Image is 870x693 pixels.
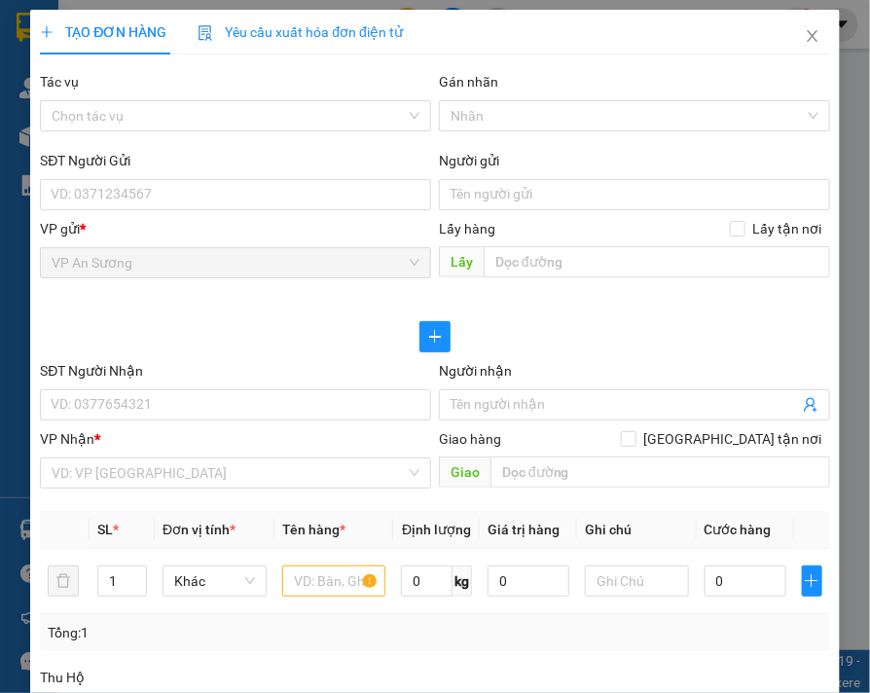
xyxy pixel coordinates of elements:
p: Gửi: [8,21,143,64]
input: VD: Bàn, Ghế [282,565,385,597]
span: close [805,28,820,44]
span: [GEOGRAPHIC_DATA] tận nơi [636,428,830,450]
span: 0 [83,107,93,128]
input: Dọc đường [490,456,830,488]
span: Giao hàng [439,431,501,447]
input: 0 [488,565,569,597]
span: Lấy: [8,69,99,88]
p: Nhận: [146,11,284,54]
span: 0915330385 [146,56,253,78]
span: Định lượng [402,522,471,537]
span: TẠO ĐƠN HÀNG [40,24,166,40]
span: 0 [72,131,83,153]
span: user-add [803,397,818,413]
span: SL [97,522,113,537]
div: Người gửi [439,150,830,171]
span: CR: [6,107,34,128]
div: Tổng: 1 [48,622,435,643]
span: Đơn vị tính [163,522,236,537]
span: plus [40,25,54,39]
button: delete [48,565,79,597]
button: Close [785,10,840,64]
th: Ghi chú [577,511,696,549]
label: Tác vụ [40,74,79,90]
span: Lấy [439,246,484,277]
span: Cước hàng [705,522,772,537]
span: Lấy hàng [439,221,495,237]
div: SĐT Người Gửi [40,150,431,171]
button: plus [419,321,451,352]
span: plus [803,573,821,589]
div: Người nhận [439,360,830,382]
span: VP Q12 [37,67,99,89]
span: Giá trị hàng [488,522,560,537]
span: Thu Hộ [40,670,85,685]
span: Khác [174,566,255,596]
span: Lấy tận nơi [745,218,830,239]
div: SĐT Người Nhận [40,360,431,382]
span: Giao: [146,81,182,99]
label: Gán nhãn [439,74,498,90]
img: icon [198,25,213,41]
span: CC: [50,107,78,128]
span: Giao [439,456,490,488]
span: VP An Sương [8,21,91,64]
span: plus [420,329,450,345]
span: VP Nhận [40,431,94,447]
span: Tên hàng [282,522,345,537]
button: plus [802,565,822,597]
span: Thu hộ: [6,131,67,153]
span: VP 330 [PERSON_NAME] [146,11,284,54]
span: VP An Sương [52,248,419,277]
input: Ghi Chú [585,565,688,597]
span: 0 [39,107,50,128]
input: Dọc đường [484,246,830,277]
span: kg [453,565,472,597]
span: Yêu cầu xuất hóa đơn điện tử [198,24,403,40]
div: VP gửi [40,218,431,239]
